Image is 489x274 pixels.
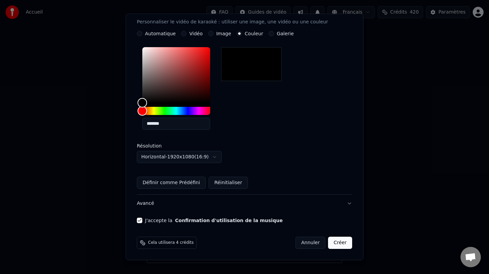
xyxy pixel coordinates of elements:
button: Annuler [295,237,325,249]
div: VidéoPersonnaliser le vidéo de karaoké : utiliser une image, une vidéo ou une couleur [137,31,352,194]
button: J'accepte la [175,218,283,223]
label: Résolution [137,143,205,148]
span: Cela utilisera 4 crédits [148,240,194,246]
div: Color [142,47,210,103]
div: Hue [142,107,210,115]
label: Image [216,31,231,36]
label: Vidéo [189,31,203,36]
button: Définir comme Prédéfini [137,177,206,189]
p: Personnaliser le vidéo de karaoké : utiliser une image, une vidéo ou une couleur [137,19,328,25]
label: Couleur [245,31,263,36]
label: Automatique [145,31,176,36]
button: VidéoPersonnaliser le vidéo de karaoké : utiliser une image, une vidéo ou une couleur [137,4,352,31]
button: Créer [328,237,352,249]
label: Galerie [277,31,294,36]
button: Réinitialiser [209,177,248,189]
label: J'accepte la [145,218,283,223]
button: Avancé [137,195,352,212]
div: Vidéo [137,9,328,25]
